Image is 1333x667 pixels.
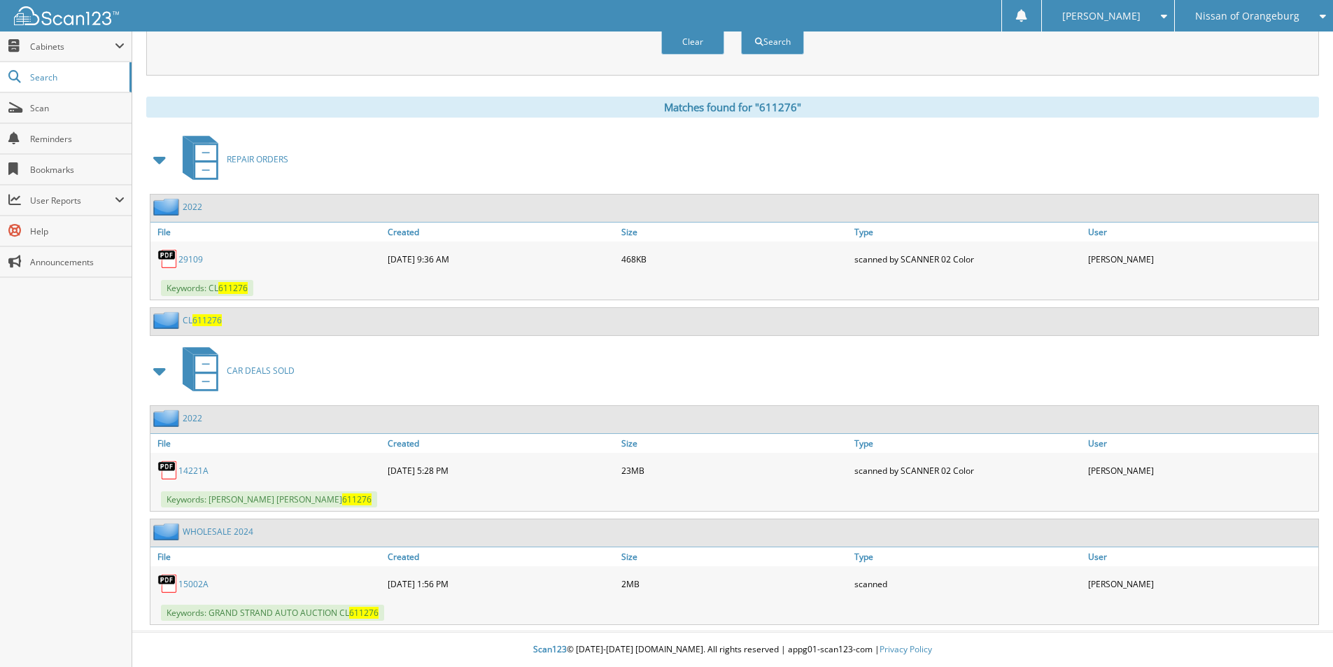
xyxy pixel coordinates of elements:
a: File [150,434,384,453]
div: [PERSON_NAME] [1085,245,1318,273]
div: Matches found for "611276" [146,97,1319,118]
a: User [1085,547,1318,566]
div: © [DATE]-[DATE] [DOMAIN_NAME]. All rights reserved | appg01-scan123-com | [132,633,1333,667]
a: Type [851,223,1085,241]
span: Cabinets [30,41,115,52]
div: 2MB [618,570,852,598]
div: 23MB [618,456,852,484]
img: folder2.png [153,198,183,216]
a: User [1085,223,1318,241]
a: Type [851,434,1085,453]
a: WHOLESALE 2024 [183,526,253,538]
img: PDF.png [157,573,178,594]
a: CAR DEALS SOLD [174,343,295,398]
div: [DATE] 5:28 PM [384,456,618,484]
span: Bookmarks [30,164,125,176]
span: Reminders [30,133,125,145]
span: Announcements [30,256,125,268]
a: Size [618,223,852,241]
a: 15002A [178,578,209,590]
a: 14221A [178,465,209,477]
span: Keywords: CL [161,280,253,296]
a: 29109 [178,253,203,265]
div: 468KB [618,245,852,273]
span: Help [30,225,125,237]
div: [DATE] 9:36 AM [384,245,618,273]
div: [PERSON_NAME] [1085,456,1318,484]
a: 2022 [183,201,202,213]
span: Nissan of Orangeburg [1195,12,1299,20]
span: Search [30,71,122,83]
img: folder2.png [153,523,183,540]
span: [PERSON_NAME] [1062,12,1141,20]
button: Clear [661,29,724,55]
a: File [150,223,384,241]
span: 611276 [218,282,248,294]
a: File [150,547,384,566]
span: User Reports [30,195,115,206]
a: Privacy Policy [880,643,932,655]
a: Created [384,434,618,453]
img: folder2.png [153,311,183,329]
a: Created [384,223,618,241]
div: scanned [851,570,1085,598]
span: Keywords: GRAND STRAND AUTO AUCTION CL [161,605,384,621]
span: 611276 [342,493,372,505]
div: scanned by SCANNER 02 Color [851,245,1085,273]
a: Type [851,547,1085,566]
a: REPAIR ORDERS [174,132,288,187]
a: Size [618,547,852,566]
img: PDF.png [157,460,178,481]
span: CAR DEALS SOLD [227,365,295,377]
a: User [1085,434,1318,453]
img: scan123-logo-white.svg [14,6,119,25]
span: Keywords: [PERSON_NAME] [PERSON_NAME] [161,491,377,507]
span: Scan [30,102,125,114]
a: CL611276 [183,314,222,326]
img: PDF.png [157,248,178,269]
iframe: Chat Widget [1263,600,1333,667]
span: REPAIR ORDERS [227,153,288,165]
div: [DATE] 1:56 PM [384,570,618,598]
span: 611276 [192,314,222,326]
div: scanned by SCANNER 02 Color [851,456,1085,484]
span: 611276 [349,607,379,619]
a: 2022 [183,412,202,424]
button: Search [741,29,804,55]
span: Scan123 [533,643,567,655]
img: folder2.png [153,409,183,427]
div: [PERSON_NAME] [1085,570,1318,598]
a: Size [618,434,852,453]
a: Created [384,547,618,566]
